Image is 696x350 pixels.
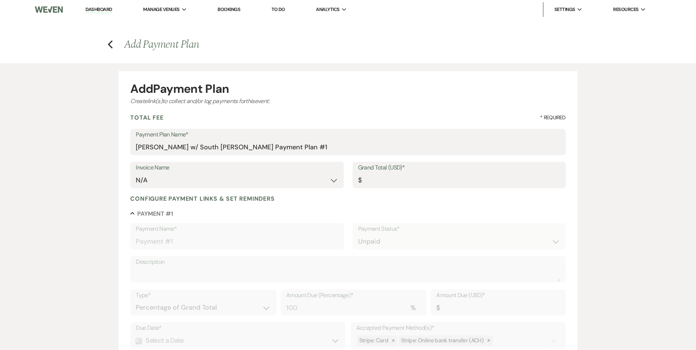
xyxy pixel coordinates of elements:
span: Add Payment Plan [124,36,199,53]
label: Due Date* [136,323,340,333]
label: Description [136,257,560,267]
label: Payment Name* [136,224,338,234]
a: To Do [272,6,285,12]
div: $ [436,303,440,313]
a: Bookings [218,6,240,12]
span: Manage Venues [143,6,179,13]
label: Amount Due (USD)* [436,290,560,301]
label: Amount Due (Percentage)* [286,290,421,301]
span: * Required [540,114,566,121]
h4: Configure payment links & set reminders [130,195,274,203]
span: Settings [554,6,575,13]
div: Select a Date [136,333,340,348]
a: Dashboard [85,6,112,13]
div: Create link(s) to collect and/or log payments for this event: [130,97,565,106]
label: Accepted Payment Method(s)* [356,323,560,333]
div: % [411,303,415,313]
label: Grand Total (USD)* [358,163,560,173]
label: Invoice Name [136,163,338,173]
label: Type* [136,290,270,301]
div: Add Payment Plan [130,83,565,95]
span: Analytics [316,6,339,13]
img: Weven Logo [35,2,63,17]
label: Payment Plan Name* [136,130,560,140]
button: Payment #1 [130,210,173,217]
div: $ [358,175,361,185]
h4: Total Fee [130,114,163,121]
span: Resources [613,6,638,13]
h5: Payment # 1 [137,210,173,218]
label: Payment Status* [358,224,560,234]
